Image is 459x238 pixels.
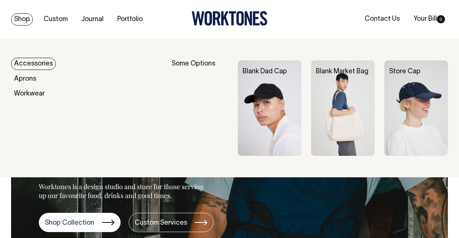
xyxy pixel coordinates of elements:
a: Custom [41,13,71,26]
a: Contact Us [362,13,403,25]
a: Custom Services [129,213,213,232]
img: Store Cap [384,60,448,156]
img: Blank Market Bag [311,60,375,156]
a: Your Bill0 [411,13,448,25]
p: Worktones is a design studio and store for those serving up our favourite food, drinks and good t... [39,182,207,200]
a: Journal [78,13,107,26]
a: Aprons [11,73,39,85]
a: Blank Market Bag [316,68,368,75]
div: Some Options [172,60,229,156]
a: Portfolio [114,13,146,26]
a: Blank Dad Cap [243,68,287,75]
img: Blank Dad Cap [238,60,301,156]
a: Store Cap [389,68,421,75]
a: Workwear [11,88,48,100]
span: 0 [437,15,445,23]
a: Shop Collection [39,213,121,232]
a: Shop [11,13,33,26]
a: Accessories [11,58,56,70]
